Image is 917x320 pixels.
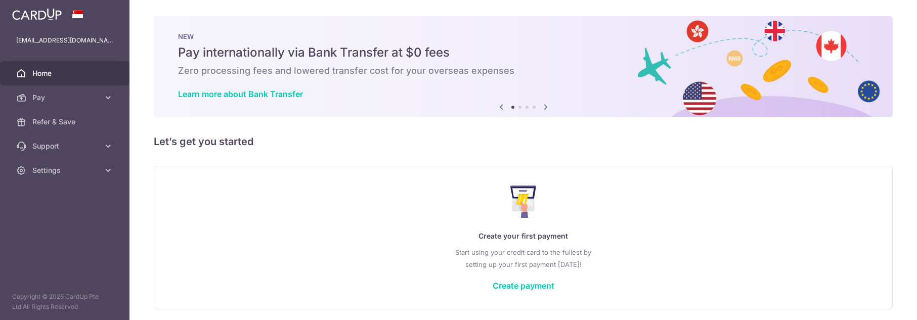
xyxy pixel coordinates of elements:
[32,165,99,175] span: Settings
[174,230,872,242] p: Create your first payment
[16,35,113,45] p: [EMAIL_ADDRESS][DOMAIN_NAME]
[154,16,893,117] img: Bank transfer banner
[178,89,303,99] a: Learn more about Bank Transfer
[178,44,868,61] h5: Pay internationally via Bank Transfer at $0 fees
[32,117,99,127] span: Refer & Save
[32,68,99,78] span: Home
[32,93,99,103] span: Pay
[493,281,554,291] a: Create payment
[154,133,893,150] h5: Let’s get you started
[12,8,62,20] img: CardUp
[510,186,536,218] img: Make Payment
[32,141,99,151] span: Support
[178,65,868,77] h6: Zero processing fees and lowered transfer cost for your overseas expenses
[178,32,868,40] p: NEW
[174,246,872,270] p: Start using your credit card to the fullest by setting up your first payment [DATE]!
